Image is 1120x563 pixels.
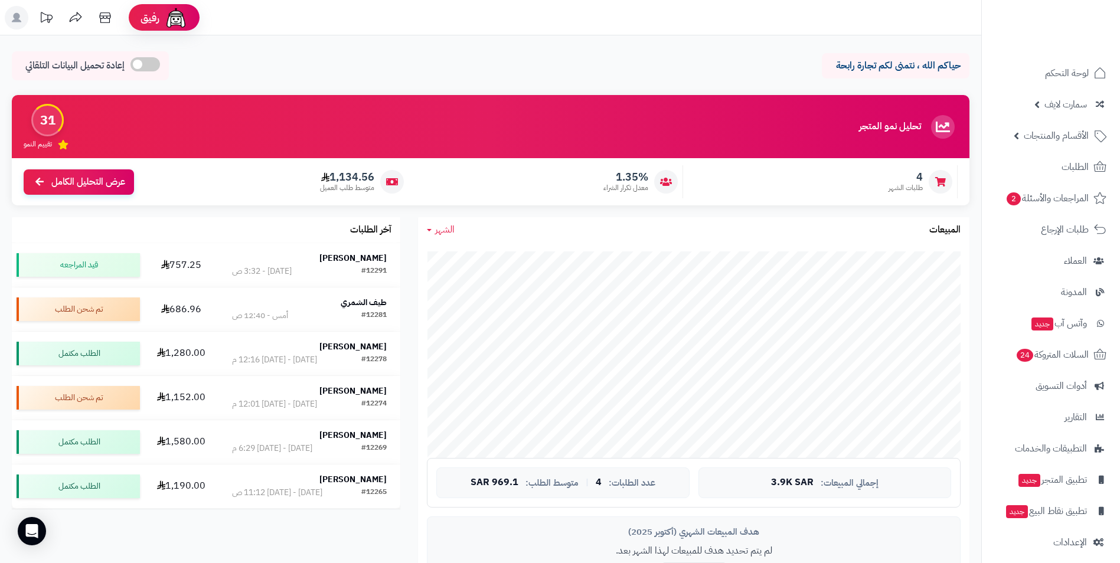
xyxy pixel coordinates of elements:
span: لوحة التحكم [1045,65,1089,81]
div: #12265 [361,487,387,499]
div: #12281 [361,310,387,322]
td: 1,580.00 [145,420,218,464]
span: طلبات الشهر [889,183,923,193]
div: #12274 [361,398,387,410]
a: الطلبات [989,153,1113,181]
div: هدف المبيعات الشهري (أكتوبر 2025) [436,526,951,538]
span: إجمالي المبيعات: [821,478,879,488]
div: [DATE] - [DATE] 12:16 م [232,354,317,366]
span: المراجعات والأسئلة [1005,190,1089,207]
span: معدل تكرار الشراء [603,183,648,193]
span: الشهر [435,222,455,237]
strong: طيف الشمري [341,296,387,309]
a: تطبيق نقاط البيعجديد [989,497,1113,525]
div: تم شحن الطلب [17,297,140,321]
strong: [PERSON_NAME] [319,252,387,264]
td: 1,152.00 [145,376,218,420]
img: ai-face.png [164,6,188,30]
span: الإعدادات [1053,534,1087,551]
span: تطبيق المتجر [1017,472,1087,488]
div: تم شحن الطلب [17,386,140,410]
span: المدونة [1061,284,1087,300]
a: المدونة [989,278,1113,306]
a: المراجعات والأسئلة2 [989,184,1113,212]
h3: المبيعات [929,225,961,235]
span: | [586,478,589,487]
a: لوحة التحكم [989,59,1113,87]
td: 686.96 [145,287,218,331]
p: لم يتم تحديد هدف للمبيعات لهذا الشهر بعد. [436,544,951,558]
span: إعادة تحميل البيانات التلقائي [25,59,125,73]
td: 757.25 [145,243,218,287]
span: 4 [596,477,602,488]
a: وآتس آبجديد [989,309,1113,338]
span: التطبيقات والخدمات [1015,440,1087,457]
span: 1.35% [603,171,648,184]
img: logo-2.png [1040,33,1109,58]
span: 3.9K SAR [771,477,814,488]
span: عدد الطلبات: [609,478,655,488]
div: الطلب مكتمل [17,430,140,454]
span: وآتس آب [1030,315,1087,332]
a: الشهر [427,223,455,237]
span: جديد [1006,505,1028,518]
span: متوسط الطلب: [525,478,579,488]
span: السلات المتروكة [1015,346,1089,363]
a: تحديثات المنصة [31,6,61,32]
span: الأقسام والمنتجات [1024,127,1089,144]
div: [DATE] - [DATE] 6:29 م [232,443,312,454]
div: #12278 [361,354,387,366]
span: متوسط طلب العميل [320,183,374,193]
div: #12269 [361,443,387,454]
span: 969.1 SAR [471,477,518,488]
a: طلبات الإرجاع [989,215,1113,244]
div: Open Intercom Messenger [18,517,46,545]
span: جديد [1031,317,1053,330]
h3: تحليل نمو المتجر [859,122,921,132]
a: الإعدادات [989,528,1113,557]
span: 24 [1017,349,1033,362]
span: طلبات الإرجاع [1041,221,1089,238]
div: #12291 [361,266,387,277]
h3: آخر الطلبات [350,225,391,235]
span: 4 [889,171,923,184]
td: 1,190.00 [145,464,218,508]
strong: [PERSON_NAME] [319,429,387,441]
div: الطلب مكتمل [17,474,140,498]
span: تطبيق نقاط البيع [1005,503,1087,519]
a: التطبيقات والخدمات [989,434,1113,463]
div: أمس - 12:40 ص [232,310,288,322]
a: تطبيق المتجرجديد [989,466,1113,494]
a: السلات المتروكة24 [989,341,1113,369]
span: الطلبات [1062,159,1089,175]
div: [DATE] - [DATE] 11:12 ص [232,487,322,499]
a: عرض التحليل الكامل [24,169,134,195]
span: 2 [1007,192,1021,205]
span: عرض التحليل الكامل [51,175,125,189]
span: رفيق [141,11,159,25]
span: سمارت لايف [1044,96,1087,113]
strong: [PERSON_NAME] [319,385,387,397]
strong: [PERSON_NAME] [319,341,387,353]
div: [DATE] - [DATE] 12:01 م [232,398,317,410]
a: التقارير [989,403,1113,431]
div: قيد المراجعه [17,253,140,277]
span: العملاء [1064,253,1087,269]
p: حياكم الله ، نتمنى لكم تجارة رابحة [831,59,961,73]
td: 1,280.00 [145,332,218,375]
span: التقارير [1065,409,1087,425]
div: [DATE] - 3:32 ص [232,266,292,277]
a: أدوات التسويق [989,372,1113,400]
span: 1,134.56 [320,171,374,184]
span: أدوات التسويق [1036,378,1087,394]
div: الطلب مكتمل [17,342,140,365]
span: تقييم النمو [24,139,52,149]
strong: [PERSON_NAME] [319,473,387,486]
span: جديد [1018,474,1040,487]
a: العملاء [989,247,1113,275]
